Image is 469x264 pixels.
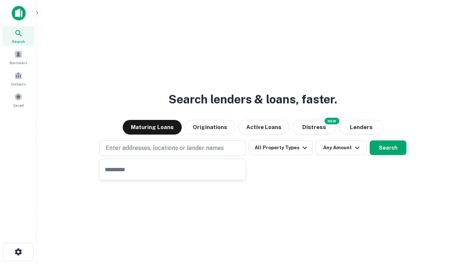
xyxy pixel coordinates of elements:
button: Any Amount [315,140,367,155]
span: Borrowers [10,60,27,66]
button: Lenders [339,120,383,135]
a: Saved [2,90,34,110]
button: Enter addresses, locations or lender names [99,140,246,156]
div: NEW [325,118,339,124]
a: Borrowers [2,47,34,67]
button: All Property Types [249,140,313,155]
span: Contacts [11,81,26,87]
a: Search [2,26,34,46]
img: capitalize-icon.png [12,6,26,21]
button: Search [370,140,406,155]
h3: Search lenders & loans, faster. [169,91,337,108]
p: Enter addresses, locations or lender names [106,144,224,153]
span: Saved [13,102,24,108]
iframe: Chat Widget [432,205,469,241]
button: Search distressed loans with lien and other non-mortgage details. [292,120,336,135]
button: Active Loans [238,120,289,135]
span: Search [12,38,25,44]
button: Maturing Loans [123,120,182,135]
button: Originations [185,120,235,135]
a: Contacts [2,69,34,88]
